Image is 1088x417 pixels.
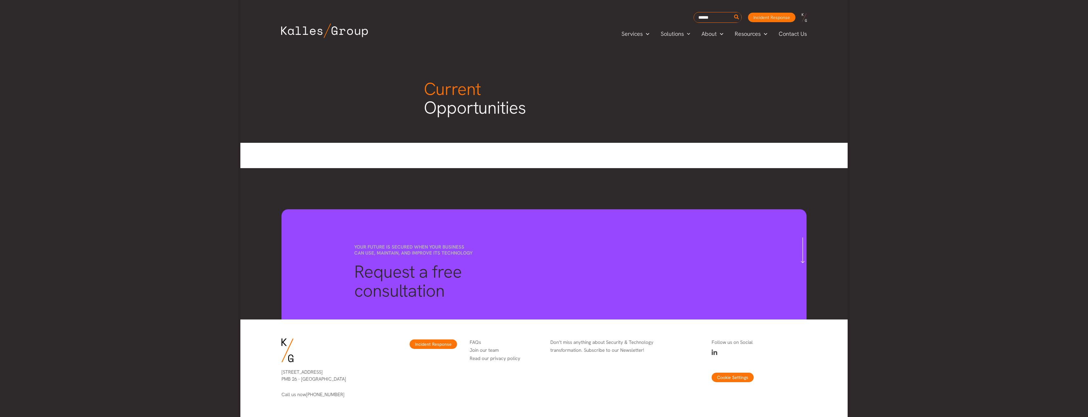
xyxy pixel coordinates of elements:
[281,338,294,362] img: KG-Logo-Signature
[717,29,723,39] span: Menu Toggle
[712,338,807,347] p: Follow us on Social
[729,29,773,39] a: ResourcesMenu Toggle
[354,244,473,256] span: Your future is secured when your business can use, maintain, and improve its technology
[616,29,655,39] a: ServicesMenu Toggle
[281,23,368,38] img: Kalles Group
[470,347,499,353] a: Join our team
[424,78,526,119] span: Opportunities
[733,12,741,22] button: Search
[410,339,457,349] a: Incident Response
[735,29,761,39] span: Resources
[621,29,643,39] span: Services
[761,29,767,39] span: Menu Toggle
[655,29,696,39] a: SolutionsMenu Toggle
[281,391,376,398] p: Call us now
[643,29,649,39] span: Menu Toggle
[470,339,481,345] a: FAQs
[684,29,690,39] span: Menu Toggle
[550,338,675,355] p: Don’t miss anything about Security & Technology transformation. Subscribe to our Newsletter!
[424,78,481,100] span: Current
[779,29,807,39] span: Contact Us
[748,13,795,22] a: Incident Response
[306,391,344,398] a: [PHONE_NUMBER]
[712,373,754,382] button: Cookie Settings
[281,369,376,383] p: [STREET_ADDRESS] PMB 26 - [GEOGRAPHIC_DATA]
[354,260,462,302] span: Request a free consultation
[773,29,813,39] a: Contact Us
[661,29,684,39] span: Solutions
[616,28,813,39] nav: Primary Site Navigation
[696,29,729,39] a: AboutMenu Toggle
[470,355,520,362] a: Read our privacy policy
[702,29,717,39] span: About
